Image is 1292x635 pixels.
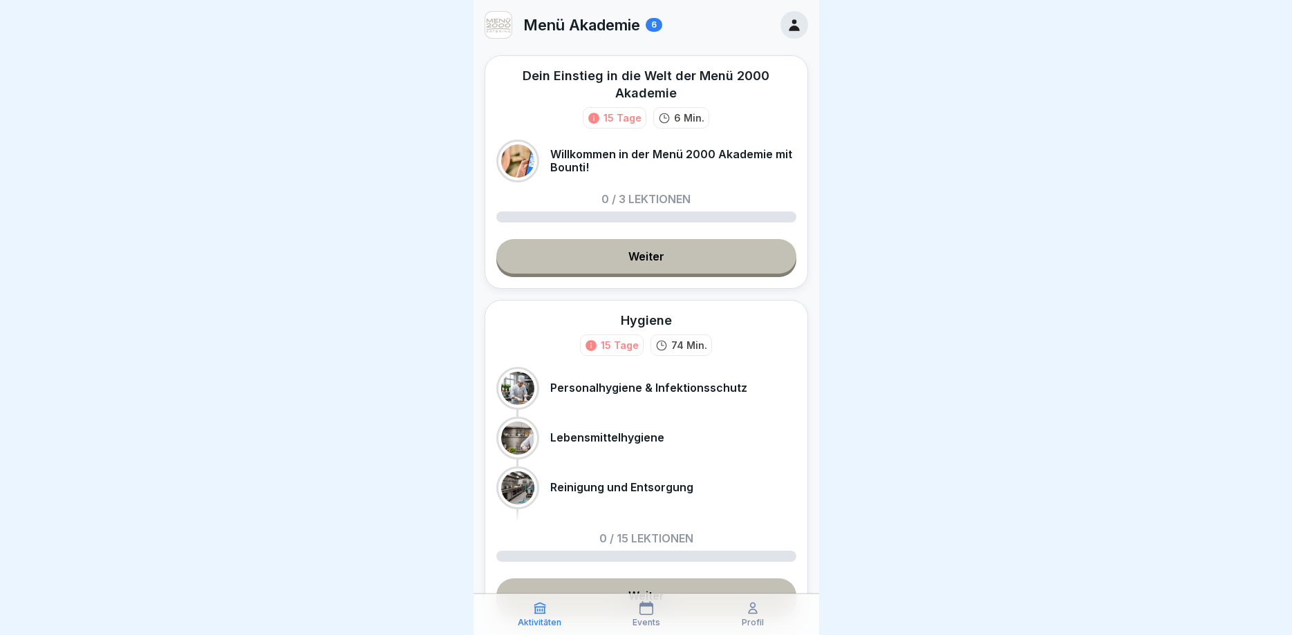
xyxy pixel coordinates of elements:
[550,381,747,395] p: Personalhygiene & Infektionsschutz
[485,12,512,38] img: v3gslzn6hrr8yse5yrk8o2yg.png
[603,111,642,125] div: 15 Tage
[496,578,796,613] a: Weiter
[518,618,561,627] p: Aktivitäten
[646,18,662,32] div: 6
[550,148,796,174] p: Willkommen in der Menü 2000 Akademie mit Bounti!
[496,67,796,102] div: Dein Einstieg in die Welt der Menü 2000 Akademie
[550,431,664,444] p: Lebensmittelhygiene
[523,16,640,34] p: Menü Akademie
[496,239,796,274] a: Weiter
[674,111,704,125] p: 6 Min.
[599,533,693,544] p: 0 / 15 Lektionen
[742,618,764,627] p: Profil
[601,338,639,352] div: 15 Tage
[550,481,693,494] p: Reinigung und Entsorgung
[621,312,672,329] div: Hygiene
[671,338,707,352] p: 74 Min.
[633,618,660,627] p: Events
[601,193,691,205] p: 0 / 3 Lektionen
